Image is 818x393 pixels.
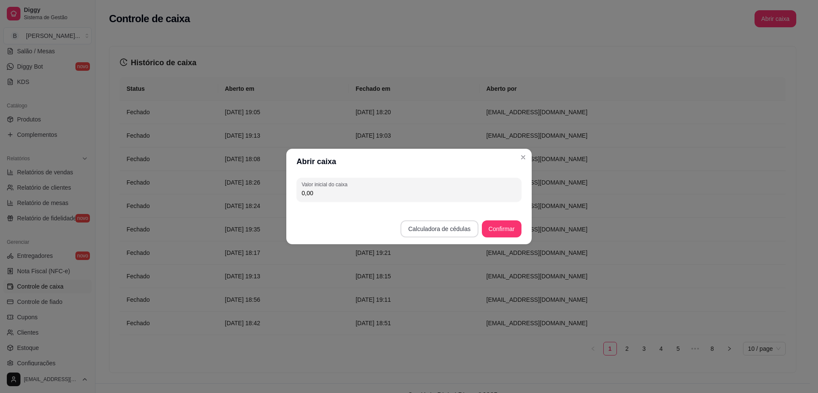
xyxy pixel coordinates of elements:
header: Abrir caixa [286,149,532,174]
button: Close [516,150,530,164]
input: Valor inicial do caixa [302,189,516,197]
button: Calculadora de cédulas [400,220,478,237]
button: Confirmar [482,220,521,237]
label: Valor inicial do caixa [302,181,350,188]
